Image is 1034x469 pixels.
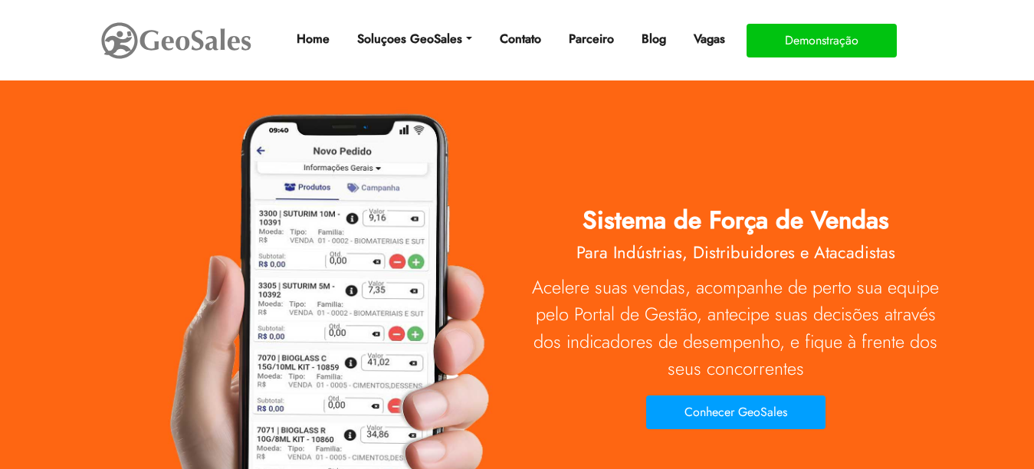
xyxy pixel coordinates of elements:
button: Conhecer GeoSales [646,395,826,429]
button: Demonstração [747,24,897,57]
a: Home [291,24,336,54]
a: Contato [494,24,547,54]
a: Vagas [688,24,731,54]
img: GeoSales [100,19,253,62]
a: Parceiro [563,24,620,54]
a: Blog [635,24,672,54]
p: Acelere suas vendas, acompanhe de perto sua equipe pelo Portal de Gestão, antecipe suas decisões ... [529,274,943,383]
h2: Para Indústrias, Distribuidores e Atacadistas [529,242,943,270]
span: Sistema de Força de Vendas [583,202,889,238]
a: Soluçoes GeoSales [351,24,478,54]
